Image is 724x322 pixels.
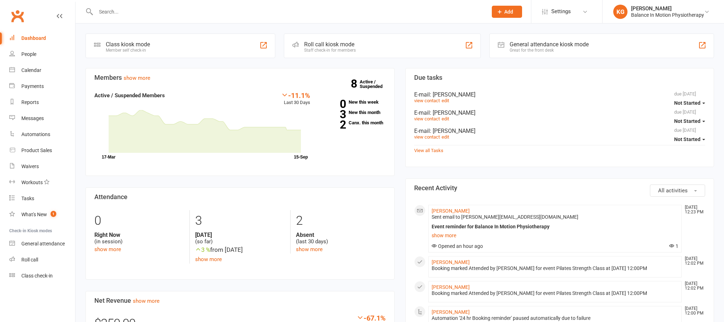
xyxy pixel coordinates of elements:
div: Roll call kiosk mode [304,41,356,48]
strong: 2 [321,119,346,130]
div: Booking marked Attended by [PERSON_NAME] for event Pilates Strength Class at [DATE] 12:00PM [432,265,679,271]
a: Payments [9,78,75,94]
div: Roll call [21,257,38,263]
time: [DATE] 12:00 PM [681,306,705,316]
a: View all Tasks [414,148,443,153]
span: Settings [551,4,571,20]
h3: Members [94,74,386,81]
a: 8Active / Suspended [360,74,391,94]
a: Dashboard [9,30,75,46]
div: KG [613,5,627,19]
h3: Recent Activity [414,185,705,192]
a: view contact [414,98,440,103]
div: 3 [195,210,285,232]
a: view contact [414,134,440,140]
button: Not Started [674,97,705,109]
div: Automations [21,131,50,137]
div: Last 30 Days [281,91,310,107]
time: [DATE] 12:23 PM [681,205,705,214]
a: Roll call [9,252,75,268]
time: [DATE] 12:02 PM [681,281,705,291]
span: : [PERSON_NAME] [430,128,475,134]
div: General attendance [21,241,65,246]
a: Product Sales [9,142,75,159]
input: Search... [94,7,483,17]
div: (in session) [94,232,184,245]
div: General attendance kiosk mode [510,41,589,48]
button: All activities [650,185,705,197]
div: Class check-in [21,273,53,279]
a: Class kiosk mode [9,268,75,284]
a: Tasks [9,191,75,207]
div: Dashboard [21,35,46,41]
a: Waivers [9,159,75,175]
a: Messages [9,110,75,126]
a: show more [133,298,160,304]
a: show more [94,246,121,253]
div: Event reminder for Balance In Motion Physiotherapy [432,224,679,230]
div: Messages [21,115,44,121]
a: [PERSON_NAME] [432,309,470,315]
div: E-mail [414,109,705,116]
div: Booking marked Attended by [PERSON_NAME] for event Pilates Strength Class at [DATE] 12:00PM [432,290,679,296]
div: Reports [21,99,39,105]
strong: 8 [351,78,360,89]
div: 2 [296,210,385,232]
strong: Right Now [94,232,184,238]
a: view contact [414,116,440,121]
span: Not Started [674,118,700,124]
h3: Net Revenue [94,297,386,304]
div: Tasks [21,196,34,201]
h3: Due tasks [414,74,705,81]
div: People [21,51,36,57]
span: Not Started [674,100,700,106]
a: edit [442,98,449,103]
div: 0 [94,210,184,232]
span: Sent email to [PERSON_NAME][EMAIL_ADDRESS][DOMAIN_NAME] [432,214,578,220]
span: Opened an hour ago [432,243,483,249]
div: Product Sales [21,147,52,153]
a: Automations [9,126,75,142]
div: Workouts [21,180,43,185]
a: Workouts [9,175,75,191]
div: What's New [21,212,47,217]
a: show more [195,256,222,263]
div: Automation '24 hr Booking reminder' paused automatically due to failure [432,315,679,321]
strong: [DATE] [195,232,285,238]
strong: Active / Suspended Members [94,92,165,99]
div: (last 30 days) [296,232,385,245]
div: Class kiosk mode [106,41,150,48]
a: What's New1 [9,207,75,223]
a: 0New this week [321,100,386,104]
div: [PERSON_NAME] [631,5,704,12]
div: Balance In Motion Physiotherapy [631,12,704,18]
span: : [PERSON_NAME] [430,109,475,116]
button: Not Started [674,115,705,128]
a: Calendar [9,62,75,78]
a: [PERSON_NAME] [432,284,470,290]
a: Reports [9,94,75,110]
div: from [DATE] [195,245,285,255]
a: People [9,46,75,62]
span: 1 [669,243,678,249]
a: 3New this month [321,110,386,115]
span: : [PERSON_NAME] [430,91,475,98]
span: 1 [51,211,56,217]
button: Not Started [674,133,705,146]
div: -67.1% [356,314,386,322]
span: Add [504,9,513,15]
h3: Attendance [94,193,386,201]
a: show more [432,230,679,240]
a: General attendance kiosk mode [9,236,75,252]
a: [PERSON_NAME] [432,208,470,214]
a: [PERSON_NAME] [432,259,470,265]
div: Calendar [21,67,41,73]
span: Not Started [674,136,700,142]
span: All activities [658,187,688,194]
div: Payments [21,83,44,89]
div: Waivers [21,163,39,169]
div: -11.1% [281,91,310,99]
a: show more [296,246,323,253]
a: 2Canx. this month [321,120,386,125]
a: Clubworx [9,7,26,25]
